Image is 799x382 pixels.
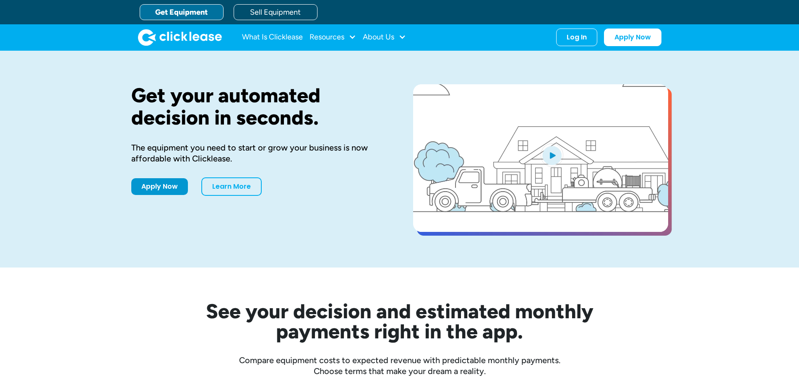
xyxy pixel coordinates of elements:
a: home [138,29,222,46]
h2: See your decision and estimated monthly payments right in the app. [165,301,635,341]
div: About Us [363,29,406,46]
div: Log In [567,33,587,42]
a: Sell Equipment [234,4,318,20]
a: open lightbox [413,84,668,232]
div: The equipment you need to start or grow your business is now affordable with Clicklease. [131,142,386,164]
a: Apply Now [604,29,661,46]
a: What Is Clicklease [242,29,303,46]
img: Clicklease logo [138,29,222,46]
a: Get Equipment [140,4,224,20]
div: Resources [310,29,356,46]
a: Learn More [201,177,262,196]
img: Blue play button logo on a light blue circular background [541,143,563,167]
a: Apply Now [131,178,188,195]
div: Compare equipment costs to expected revenue with predictable monthly payments. Choose terms that ... [131,355,668,377]
h1: Get your automated decision in seconds. [131,84,386,129]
